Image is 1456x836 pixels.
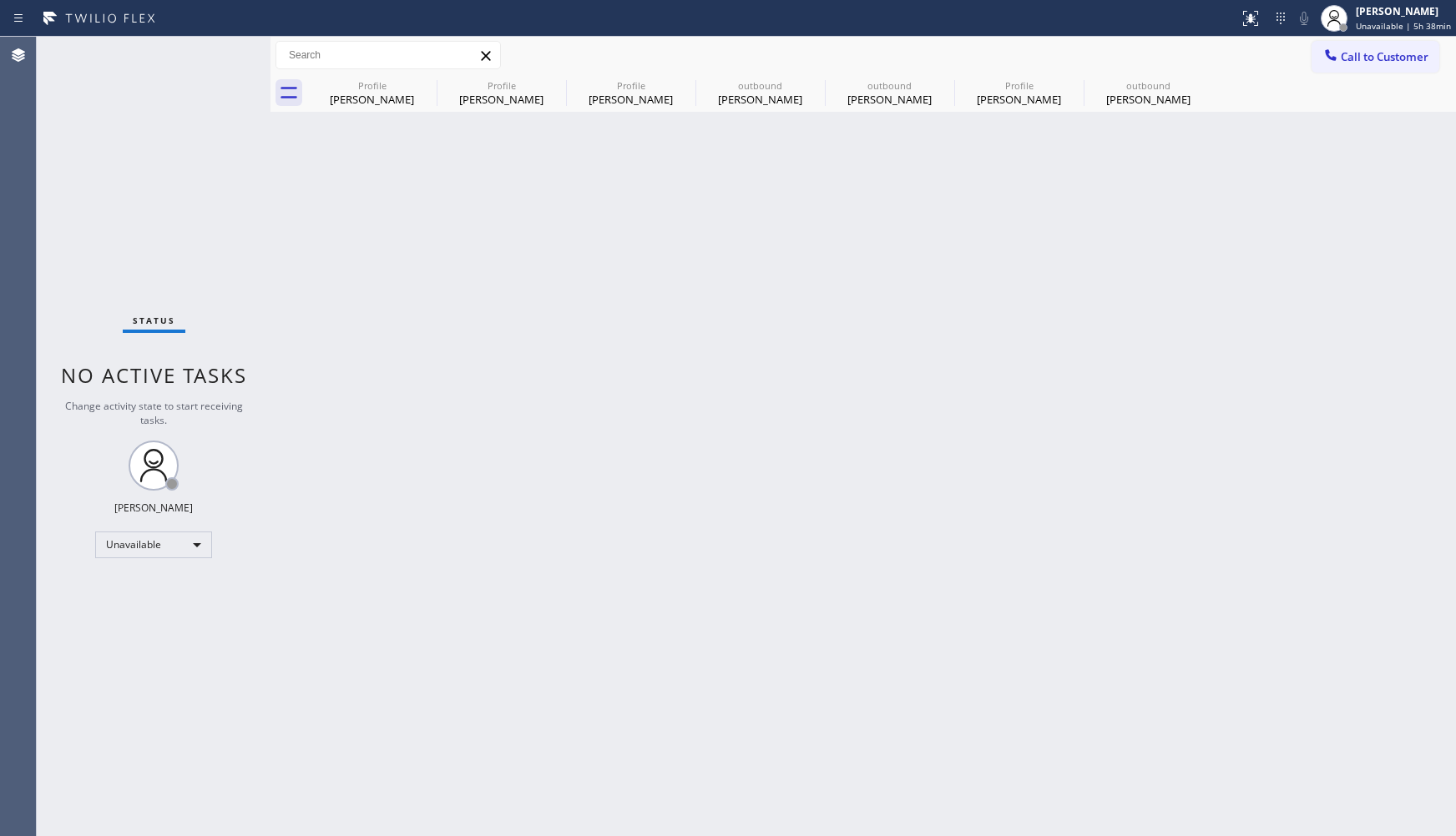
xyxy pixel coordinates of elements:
[697,92,823,107] div: [PERSON_NAME]
[114,501,193,515] div: [PERSON_NAME]
[95,531,212,558] div: Unavailable
[276,42,500,68] input: Search
[956,74,1082,112] div: Patricia Tucker
[1085,92,1211,107] div: [PERSON_NAME]
[1356,4,1451,18] div: [PERSON_NAME]
[1356,20,1451,32] span: Unavailable | 5h 38min
[309,79,435,92] div: Profile
[956,79,1082,92] div: Profile
[827,92,953,107] div: [PERSON_NAME]
[309,92,435,107] div: [PERSON_NAME]
[438,92,564,107] div: [PERSON_NAME]
[568,74,694,112] div: Claudine Nelson
[956,92,1082,107] div: [PERSON_NAME]
[697,74,823,112] div: Claudine Nelson
[65,399,243,427] span: Change activity state to start receiving tasks.
[1341,49,1428,64] span: Call to Customer
[827,79,953,92] div: outbound
[61,361,247,389] span: No active tasks
[827,74,953,112] div: Alex Lee
[568,79,694,92] div: Profile
[1312,41,1439,73] button: Call to Customer
[1085,79,1211,92] div: outbound
[1292,7,1316,30] button: Mute
[438,79,564,92] div: Profile
[133,315,175,326] span: Status
[309,74,435,112] div: Sofie Markowitz
[438,74,564,112] div: Claudine Nelson
[568,92,694,107] div: [PERSON_NAME]
[697,79,823,92] div: outbound
[1085,74,1211,112] div: Lisa Tran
